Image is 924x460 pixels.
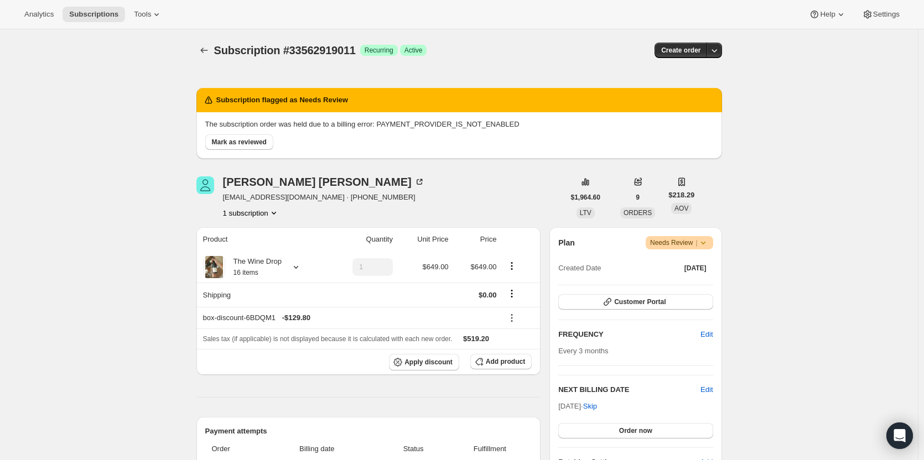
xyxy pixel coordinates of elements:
th: Unit Price [396,227,452,252]
span: Every 3 months [558,347,608,355]
span: Martha Barnes [196,176,214,194]
span: Settings [873,10,900,19]
button: Edit [694,326,719,343]
span: [DATE] · [558,402,597,410]
span: $649.00 [423,263,449,271]
div: Open Intercom Messenger [886,422,913,449]
span: $218.29 [668,190,694,201]
span: Status [379,443,448,454]
span: AOV [674,205,688,212]
span: Edit [700,329,713,340]
button: Add product [470,354,532,369]
span: $0.00 [479,291,497,299]
span: - $129.80 [282,312,310,323]
span: Skip [583,401,597,412]
span: Help [820,10,835,19]
span: [DATE] [684,264,707,273]
span: Add product [486,357,525,366]
button: Settings [855,7,906,22]
span: Active [404,46,423,55]
button: [DATE] [678,260,713,276]
button: Subscriptions [63,7,125,22]
h2: Plan [558,237,575,248]
button: Subscriptions [196,43,212,58]
span: Create order [661,46,700,55]
span: ORDERS [624,209,652,217]
span: Customer Portal [614,297,666,306]
button: Create order [655,43,707,58]
th: Quantity [327,227,396,252]
span: Tools [134,10,151,19]
div: box-discount-6BDQM1 [203,312,497,323]
button: Help [802,7,853,22]
th: Price [452,227,500,252]
span: Mark as reviewed [212,138,267,147]
th: Product [196,227,327,252]
p: The subscription order was held due to a billing error: PAYMENT_PROVIDER_IS_NOT_ENABLED [205,119,713,130]
button: Product actions [503,260,521,272]
h2: NEXT BILLING DATE [558,384,700,395]
span: $1,964.60 [571,193,600,202]
button: Order now [558,423,713,438]
h2: FREQUENCY [558,329,700,340]
div: The Wine Drop [225,256,282,278]
span: Fulfillment [455,443,526,454]
small: 16 items [233,269,258,276]
h2: Payment attempts [205,426,532,437]
button: Apply discount [389,354,459,370]
span: $649.00 [470,263,496,271]
h2: Subscription flagged as Needs Review [216,95,348,106]
span: $519.20 [463,334,489,343]
span: [EMAIL_ADDRESS][DOMAIN_NAME] · [PHONE_NUMBER] [223,192,425,203]
button: 9 [629,190,646,205]
span: Recurring [365,46,393,55]
span: LTV [580,209,591,217]
button: Skip [577,398,604,415]
button: Analytics [18,7,60,22]
span: Order now [619,426,652,435]
button: Edit [700,384,713,395]
button: Customer Portal [558,294,713,310]
button: Mark as reviewed [205,134,273,150]
span: Sales tax (if applicable) is not displayed because it is calculated with each new order. [203,335,453,343]
span: Subscriptions [69,10,118,19]
button: Shipping actions [503,287,521,300]
th: Shipping [196,283,327,307]
div: [PERSON_NAME] [PERSON_NAME] [223,176,425,187]
span: 9 [636,193,640,202]
button: $1,964.60 [564,190,607,205]
span: Billing date [262,443,372,454]
span: Apply discount [404,358,453,367]
button: Tools [127,7,169,22]
button: Product actions [223,207,279,218]
span: Subscription #33562919011 [214,44,356,56]
span: Analytics [24,10,54,19]
span: | [695,238,697,247]
span: Created Date [558,263,601,274]
span: Needs Review [650,237,709,248]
